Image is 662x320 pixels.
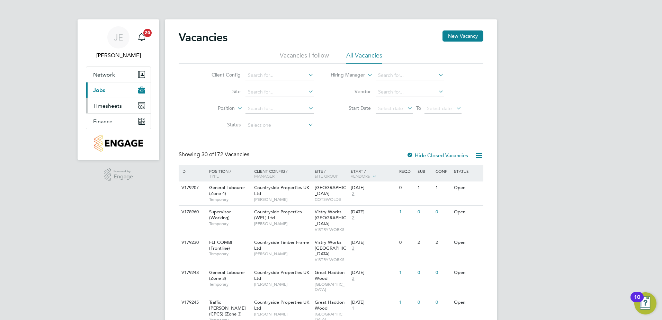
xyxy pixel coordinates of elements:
[442,30,483,42] button: New Vacancy
[416,165,434,177] div: Sub
[202,151,214,158] span: 30 of
[416,266,434,279] div: 0
[254,282,311,287] span: [PERSON_NAME]
[201,122,241,128] label: Status
[452,296,482,309] div: Open
[209,185,245,196] span: General Labourer (Zone 4)
[86,26,151,60] a: JE[PERSON_NAME]
[209,269,245,281] span: General Labourer (Zone 3)
[416,181,434,194] div: 1
[93,71,115,78] span: Network
[114,174,133,180] span: Engage
[331,88,371,95] label: Vendor
[452,236,482,249] div: Open
[201,72,241,78] label: Client Config
[452,206,482,219] div: Open
[93,118,113,125] span: Finance
[254,311,311,317] span: [PERSON_NAME]
[397,296,415,309] div: 1
[331,105,371,111] label: Start Date
[254,197,311,202] span: [PERSON_NAME]
[315,227,348,232] span: VISTRY WORKS
[351,270,396,276] div: [DATE]
[179,30,227,44] h2: Vacancies
[209,173,219,179] span: Type
[351,185,396,191] div: [DATE]
[86,51,151,60] span: James Evans
[86,135,151,152] a: Go to home page
[397,181,415,194] div: 0
[351,173,370,179] span: Vendors
[180,206,204,219] div: V178960
[86,98,151,113] button: Timesheets
[634,297,640,306] div: 10
[416,206,434,219] div: 0
[416,296,434,309] div: 0
[245,121,314,130] input: Select one
[204,165,252,182] div: Position /
[280,51,329,64] li: Vacancies I follow
[351,215,355,221] span: 2
[315,269,345,281] span: Great Haddon Wood
[349,165,397,183] div: Start /
[397,236,415,249] div: 0
[180,296,204,309] div: V179245
[254,299,309,311] span: Countryside Properties UK Ltd
[376,71,444,80] input: Search for...
[315,173,338,179] span: Site Group
[114,33,123,42] span: JE
[254,269,309,281] span: Countryside Properties UK Ltd
[434,181,452,194] div: 1
[78,19,159,160] nav: Main navigation
[416,236,434,249] div: 2
[201,88,241,95] label: Site
[376,87,444,97] input: Search for...
[180,266,204,279] div: V179243
[351,305,355,311] span: 1
[434,236,452,249] div: 2
[195,105,235,112] label: Position
[179,151,251,158] div: Showing
[245,87,314,97] input: Search for...
[143,29,152,37] span: 20
[351,191,355,197] span: 2
[86,82,151,98] button: Jobs
[254,251,311,257] span: [PERSON_NAME]
[434,206,452,219] div: 0
[254,221,311,226] span: [PERSON_NAME]
[434,296,452,309] div: 0
[351,246,355,251] span: 2
[104,168,133,181] a: Powered byEngage
[209,209,231,221] span: Supervisor (Working)
[434,165,452,177] div: Conf
[209,282,251,287] span: Temporary
[86,114,151,129] button: Finance
[180,165,204,177] div: ID
[406,152,468,159] label: Hide Closed Vacancies
[325,72,365,79] label: Hiring Manager
[252,165,313,182] div: Client Config /
[346,51,382,64] li: All Vacancies
[452,266,482,279] div: Open
[209,221,251,226] span: Temporary
[315,299,345,311] span: Great Haddon Wood
[351,300,396,305] div: [DATE]
[427,105,452,112] span: Select date
[254,209,302,221] span: Countryside Properties (WPL) Ltd
[434,266,452,279] div: 0
[180,181,204,194] div: V179207
[135,26,149,48] a: 20
[254,239,309,251] span: Countryside Timber Frame Ltd
[315,209,346,226] span: Vistry Works [GEOGRAPHIC_DATA]
[209,197,251,202] span: Temporary
[378,105,403,112] span: Select date
[452,181,482,194] div: Open
[397,165,415,177] div: Reqd
[315,197,348,202] span: COTSWOLDS
[315,282,348,292] span: [GEOGRAPHIC_DATA]
[313,165,349,182] div: Site /
[114,168,133,174] span: Powered by
[315,185,346,196] span: [GEOGRAPHIC_DATA]
[86,67,151,82] button: Network
[94,135,143,152] img: countryside-properties-logo-retina.png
